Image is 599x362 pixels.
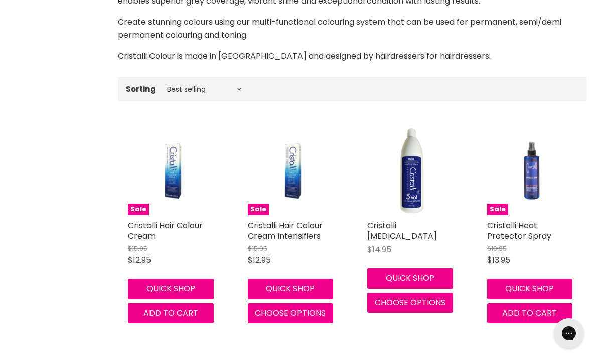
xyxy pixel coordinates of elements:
[128,204,149,215] span: Sale
[487,126,577,215] a: Cristalli Heat Protector SpraySale
[487,303,573,323] button: Add to cart
[128,279,214,299] button: Quick shop
[248,220,323,242] a: Cristalli Hair Colour Cream Intensifiers
[487,254,510,266] span: $13.95
[128,303,214,323] button: Add to cart
[128,254,151,266] span: $12.95
[502,126,561,215] img: Cristalli Heat Protector Spray
[118,16,561,41] span: Create stunning colours using our multi-functional colouring system that can be used for permanen...
[487,244,507,253] span: $19.95
[128,244,147,253] span: $15.95
[367,126,457,215] img: Cristalli Peroxide
[367,268,453,288] button: Quick shop
[487,204,508,215] span: Sale
[128,126,218,215] a: Cristalli Hair Colour CreamSale
[248,254,271,266] span: $12.95
[248,303,334,323] button: Choose options
[143,126,203,215] img: Cristalli Hair Colour Cream
[248,204,269,215] span: Sale
[262,126,322,215] img: Cristalli Hair Colour Cream Intensifiers
[128,220,203,242] a: Cristalli Hair Colour Cream
[487,279,573,299] button: Quick shop
[502,307,557,319] span: Add to cart
[248,279,334,299] button: Quick shop
[126,85,156,93] label: Sorting
[367,244,391,255] span: $14.95
[118,50,491,62] span: Cristalli Colour is made in [GEOGRAPHIC_DATA] and designed by hairdressers for hairdressers.
[255,307,326,319] span: Choose options
[248,126,338,215] a: Cristalli Hair Colour Cream IntensifiersSale
[143,307,198,319] span: Add to cart
[487,220,551,242] a: Cristalli Heat Protector Spray
[375,297,445,308] span: Choose options
[367,220,437,242] a: Cristalli [MEDICAL_DATA]
[549,315,589,352] iframe: Gorgias live chat messenger
[248,244,267,253] span: $15.95
[367,293,453,313] button: Choose options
